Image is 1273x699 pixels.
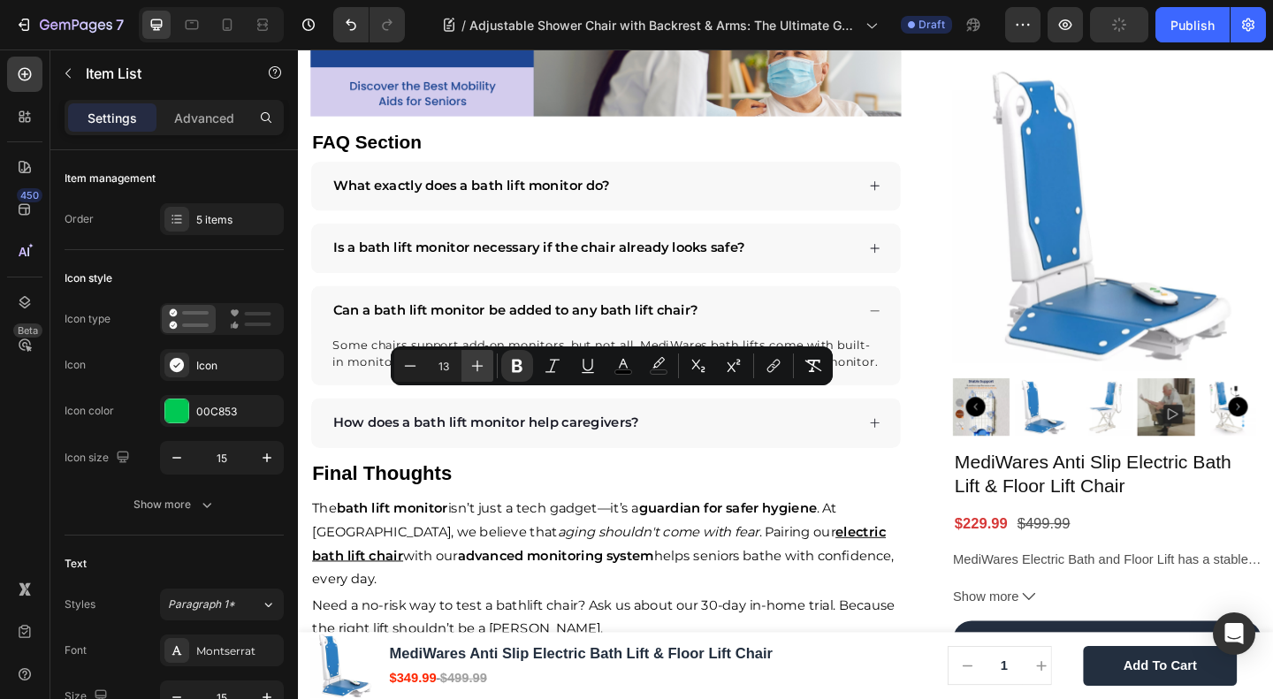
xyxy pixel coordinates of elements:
div: Icon [65,357,86,373]
div: Icon size [65,446,133,470]
div: Text [65,556,87,572]
strong: Final Thoughts [15,448,167,472]
strong: How does a bath lift monitor help caregivers? [38,397,370,414]
div: Icon style [65,270,112,286]
strong: FAQ Section [15,89,134,112]
span: The isn’t just a tech gadget—it’s a . At [GEOGRAPHIC_DATA], we believe that . Pairing our [15,490,586,533]
div: Editor contextual toolbar [391,346,833,385]
button: Add to cart [854,649,1021,692]
div: Icon [196,358,279,374]
span: Draft [919,17,945,33]
p: Some chairs support add-on monitors, but not all. MediWares bath lifts come with built-in monitor... [37,312,632,349]
div: $229.99 [713,504,774,528]
strong: bath lift monitor [42,490,163,507]
div: Add to cart [897,661,977,680]
button: Add to cart [713,621,1048,661]
span: Adjustable Shower Chair with Backrest & Arms: The Ultimate Guide to Safe & Comfortable Bathing [469,16,858,34]
div: 450 [17,188,42,202]
button: Paragraph 1* [160,589,284,620]
div: Undo/Redo [333,7,405,42]
p: Item List [86,63,236,84]
h1: MediWares Anti Slip Electric Bath Lift & Floor Lift Chair [713,434,1048,490]
div: Montserrat [196,643,279,659]
div: Open Intercom Messenger [1213,612,1255,655]
img: MediWares Electric Bath Lift Chair for Elderly [846,357,909,420]
img: MediWares Electric Bath Lift Chair for Elderly [913,357,976,420]
button: Publish [1155,7,1230,42]
div: Icon type [65,311,111,327]
div: Show more [133,496,216,513]
span: Paragraph 1* [168,596,235,612]
span: Need a no-risk way to test a bathlift chair? Ask us about our 30-day in-home trial. Because the r... [15,596,649,638]
button: increment [788,650,828,690]
strong: Can a bath lift monitor be added to any bath lift chair? [38,275,435,292]
span: Show more [713,582,784,608]
span: $349.99 [99,676,150,691]
div: Add to cart [857,628,925,654]
div: $499.99 [781,504,842,528]
div: 00C853 [196,404,279,420]
button: 7 [7,7,132,42]
img: MediWares Electric Bath Lift Chair for Elderly [713,357,775,420]
div: Order [65,211,94,227]
strong: What exactly does a bath lift monitor do? [38,140,339,156]
strong: Is a bath lift monitor necessary if the chair already looks safe? [38,207,485,224]
div: Publish [1170,16,1215,34]
h1: MediWares Anti Slip Electric Bath Lift & Floor Lift Chair [97,645,518,669]
i: aging shouldn't come with fear [282,516,501,533]
div: Beta [13,323,42,338]
div: 5 items [196,212,279,228]
img: MediWares Electric Bath Lift Chair for Elderly [980,357,1043,420]
img: MediWares Electric Bath Lift Chair for Elderly [713,14,1048,349]
button: Show more [713,582,1048,608]
img: MediWares Electric Bath Lift Chair for Elderly [780,357,842,420]
div: Font [65,642,87,658]
a: MediWares Anti Slip Electric Bath Lift & Floor Lift Chair [713,14,1048,349]
p: 7 [116,14,124,35]
input: quantity [748,650,788,690]
button: decrement [707,650,748,690]
span: / [461,16,466,34]
span: with our helps seniors bathe with confidence, every day. [15,542,648,584]
a: electric bath lift chair [15,516,639,558]
s: $499.99 [154,676,205,691]
strong: advanced monitoring system [173,542,387,558]
div: Icon color [65,403,114,419]
div: Styles [65,596,95,612]
p: Settings [88,109,137,127]
p: Advanced [174,109,234,127]
strong: guardian for safer hygiene [370,490,564,507]
div: Item management [65,171,156,186]
button: Carousel Next Arrow [1012,377,1033,399]
button: Show more [65,489,284,520]
button: Carousel Back Arrow [727,377,748,399]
